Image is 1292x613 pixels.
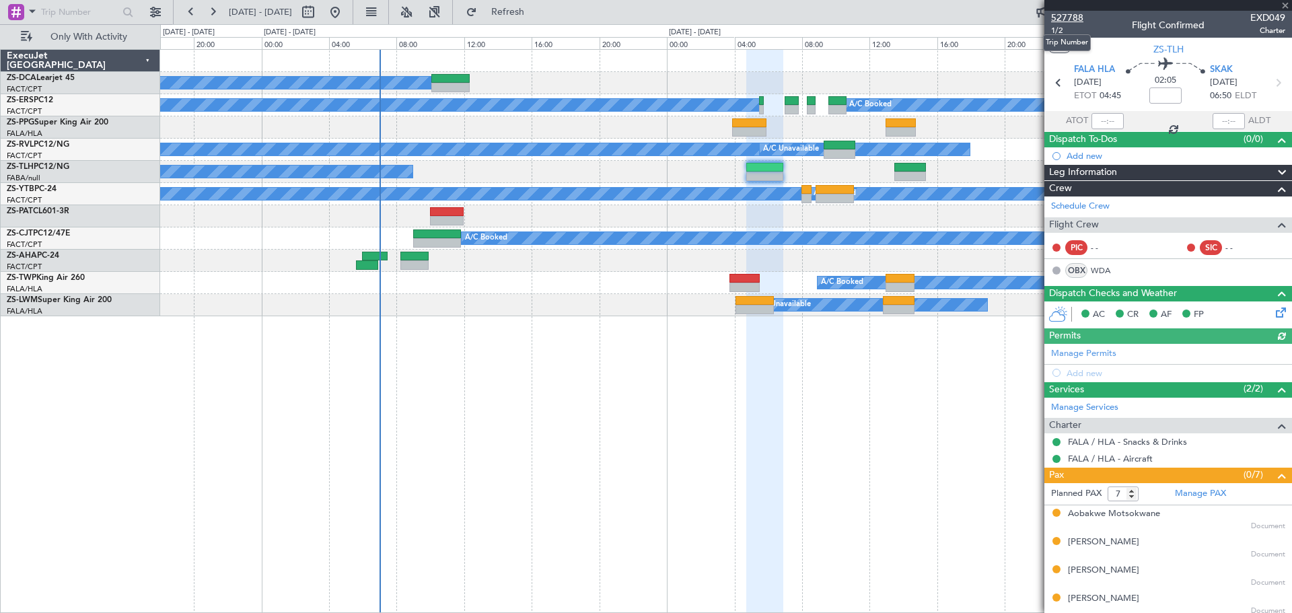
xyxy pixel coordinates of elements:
[7,106,42,116] a: FACT/CPT
[7,207,69,215] a: ZS-PATCL601-3R
[460,1,540,23] button: Refresh
[755,295,811,315] div: A/C Unavailable
[1194,308,1204,322] span: FP
[1068,453,1153,464] a: FALA / HLA - Aircraft
[1068,592,1139,606] div: [PERSON_NAME]
[1068,536,1139,549] div: [PERSON_NAME]
[1065,240,1087,255] div: PIC
[163,27,215,38] div: [DATE] - [DATE]
[194,37,261,49] div: 20:00
[1049,468,1064,483] span: Pax
[7,84,42,94] a: FACT/CPT
[667,37,734,49] div: 00:00
[1251,521,1285,532] span: Document
[669,27,721,38] div: [DATE] - [DATE]
[1049,286,1177,301] span: Dispatch Checks and Weather
[7,185,34,193] span: ZS-YTB
[1074,89,1096,103] span: ETOT
[802,37,869,49] div: 08:00
[7,185,57,193] a: ZS-YTBPC-24
[1049,418,1081,433] span: Charter
[7,141,34,149] span: ZS-RVL
[1049,217,1099,233] span: Flight Crew
[821,273,863,293] div: A/C Booked
[7,96,34,104] span: ZS-ERS
[7,274,85,282] a: ZS-TWPKing Air 260
[7,274,36,282] span: ZS-TWP
[1248,114,1270,128] span: ALDT
[1155,74,1176,87] span: 02:05
[35,32,142,42] span: Only With Activity
[264,27,316,38] div: [DATE] - [DATE]
[7,229,70,238] a: ZS-CJTPC12/47E
[1127,308,1139,322] span: CR
[7,173,40,183] a: FABA/null
[763,139,819,159] div: A/C Unavailable
[7,252,37,260] span: ZS-AHA
[7,141,69,149] a: ZS-RVLPC12/NG
[1093,308,1105,322] span: AC
[7,151,42,161] a: FACT/CPT
[1210,76,1237,89] span: [DATE]
[1175,487,1226,501] a: Manage PAX
[7,163,69,171] a: ZS-TLHPC12/NG
[7,229,33,238] span: ZS-CJT
[229,6,292,18] span: [DATE] - [DATE]
[600,37,667,49] div: 20:00
[1065,263,1087,278] div: OBX
[937,37,1005,49] div: 16:00
[1051,200,1110,213] a: Schedule Crew
[7,74,36,82] span: ZS-DCA
[1244,468,1263,482] span: (0/7)
[1091,242,1121,254] div: - -
[1153,42,1184,57] span: ZS-TLH
[1235,89,1256,103] span: ELDT
[7,284,42,294] a: FALA/HLA
[1049,165,1117,180] span: Leg Information
[1049,132,1117,147] span: Dispatch To-Dos
[1251,577,1285,589] span: Document
[1251,549,1285,561] span: Document
[7,306,42,316] a: FALA/HLA
[396,37,464,49] div: 08:00
[1091,264,1121,277] a: WDA
[7,207,33,215] span: ZS-PAT
[464,37,532,49] div: 12:00
[1051,487,1102,501] label: Planned PAX
[1200,240,1222,255] div: SIC
[1067,150,1285,161] div: Add new
[849,95,892,115] div: A/C Booked
[7,118,108,127] a: ZS-PPGSuper King Air 200
[262,37,329,49] div: 00:00
[532,37,599,49] div: 16:00
[1161,308,1172,322] span: AF
[1051,401,1118,414] a: Manage Services
[7,96,53,104] a: ZS-ERSPC12
[7,163,34,171] span: ZS-TLH
[465,228,507,248] div: A/C Booked
[1100,89,1121,103] span: 04:45
[1051,11,1083,25] span: 527788
[1049,382,1084,398] span: Services
[1066,114,1088,128] span: ATOT
[1225,242,1256,254] div: - -
[1049,181,1072,196] span: Crew
[7,195,42,205] a: FACT/CPT
[1210,89,1231,103] span: 06:50
[15,26,146,48] button: Only With Activity
[1068,507,1160,521] div: Aobakwe Motsokwane
[7,129,42,139] a: FALA/HLA
[1068,436,1187,447] a: FALA / HLA - Snacks & Drinks
[7,296,38,304] span: ZS-LWM
[1043,34,1091,51] div: Trip Number
[1005,37,1072,49] div: 20:00
[480,7,536,17] span: Refresh
[1074,76,1102,89] span: [DATE]
[869,37,937,49] div: 12:00
[41,2,118,22] input: Trip Number
[814,184,856,204] div: A/C Booked
[1250,11,1285,25] span: EXD049
[7,240,42,250] a: FACT/CPT
[735,37,802,49] div: 04:00
[1210,63,1233,77] span: SKAK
